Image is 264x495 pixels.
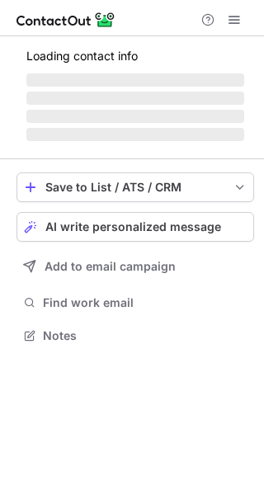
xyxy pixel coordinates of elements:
span: ‌ [26,92,244,105]
span: ‌ [26,110,244,123]
span: ‌ [26,128,244,141]
button: Notes [16,324,254,347]
span: AI write personalized message [45,220,221,233]
span: Find work email [43,295,247,310]
div: Save to List / ATS / CRM [45,181,225,194]
img: ContactOut v5.3.10 [16,10,115,30]
button: Add to email campaign [16,252,254,281]
span: Notes [43,328,247,343]
span: ‌ [26,73,244,87]
button: save-profile-one-click [16,172,254,202]
span: Add to email campaign [45,260,176,273]
p: Loading contact info [26,49,244,63]
button: AI write personalized message [16,212,254,242]
button: Find work email [16,291,254,314]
